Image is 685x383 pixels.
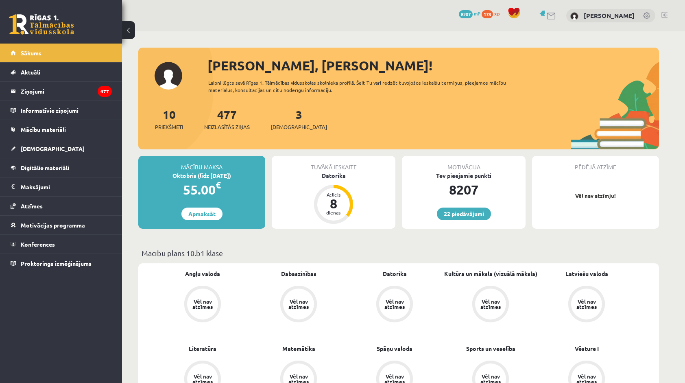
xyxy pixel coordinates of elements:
[11,177,112,196] a: Maksājumi
[272,171,395,180] div: Datorika
[536,192,655,200] p: Vēl nav atzīmju!
[466,344,515,353] a: Sports un veselība
[21,68,40,76] span: Aktuāli
[9,14,74,35] a: Rīgas 1. Tālmācības vidusskola
[402,180,526,199] div: 8207
[539,286,635,324] a: Vēl nav atzīmes
[207,56,659,75] div: [PERSON_NAME], [PERSON_NAME]!
[204,123,250,131] span: Neizlasītās ziņas
[11,44,112,62] a: Sākums
[181,208,223,220] a: Apmaksāt
[21,126,66,133] span: Mācību materiāli
[383,299,406,309] div: Vēl nav atzīmes
[494,10,500,17] span: xp
[11,216,112,234] a: Motivācijas programma
[272,156,395,171] div: Tuvākā ieskaite
[185,269,220,278] a: Angļu valoda
[272,171,395,225] a: Datorika Atlicis 8 dienas
[444,269,537,278] a: Kultūra un māksla (vizuālā māksla)
[204,107,250,131] a: 477Neizlasītās ziņas
[11,158,112,177] a: Digitālie materiāli
[155,107,183,131] a: 10Priekšmeti
[21,101,112,120] legend: Informatīvie ziņojumi
[575,344,599,353] a: Vēsture I
[21,202,43,210] span: Atzīmes
[474,10,480,17] span: mP
[11,197,112,215] a: Atzīmes
[347,286,443,324] a: Vēl nav atzīmes
[11,254,112,273] a: Proktoringa izmēģinājums
[282,344,315,353] a: Matemātika
[155,286,251,324] a: Vēl nav atzīmes
[216,179,221,191] span: €
[11,63,112,81] a: Aktuāli
[251,286,347,324] a: Vēl nav atzīmes
[21,145,85,152] span: [DEMOGRAPHIC_DATA]
[11,139,112,158] a: [DEMOGRAPHIC_DATA]
[459,10,473,18] span: 8207
[532,156,659,171] div: Pēdējā atzīme
[155,123,183,131] span: Priekšmeti
[271,107,327,131] a: 3[DEMOGRAPHIC_DATA]
[191,299,214,309] div: Vēl nav atzīmes
[482,10,504,17] a: 178 xp
[138,156,265,171] div: Mācību maksa
[402,156,526,171] div: Motivācija
[570,12,578,20] img: Emilija Konakova
[21,260,92,267] span: Proktoringa izmēģinājums
[321,197,346,210] div: 8
[281,269,316,278] a: Dabaszinības
[11,235,112,254] a: Konferences
[138,180,265,199] div: 55.00
[189,344,216,353] a: Literatūra
[21,221,85,229] span: Motivācijas programma
[21,49,41,57] span: Sākums
[437,208,491,220] a: 22 piedāvājumi
[575,299,598,309] div: Vēl nav atzīmes
[21,241,55,248] span: Konferences
[11,82,112,101] a: Ziņojumi477
[21,164,69,171] span: Digitālie materiāli
[21,82,112,101] legend: Ziņojumi
[383,269,407,278] a: Datorika
[377,344,412,353] a: Spāņu valoda
[479,299,502,309] div: Vēl nav atzīmes
[443,286,539,324] a: Vēl nav atzīmes
[142,247,656,258] p: Mācību plāns 10.b1 klase
[21,177,112,196] legend: Maksājumi
[98,86,112,97] i: 477
[11,101,112,120] a: Informatīvie ziņojumi
[482,10,493,18] span: 178
[321,192,346,197] div: Atlicis
[11,120,112,139] a: Mācību materiāli
[287,299,310,309] div: Vēl nav atzīmes
[321,210,346,215] div: dienas
[459,10,480,17] a: 8207 mP
[584,11,635,20] a: [PERSON_NAME]
[565,269,608,278] a: Latviešu valoda
[271,123,327,131] span: [DEMOGRAPHIC_DATA]
[208,79,521,94] div: Laipni lūgts savā Rīgas 1. Tālmācības vidusskolas skolnieka profilā. Šeit Tu vari redzēt tuvojošo...
[138,171,265,180] div: Oktobris (līdz [DATE])
[402,171,526,180] div: Tev pieejamie punkti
